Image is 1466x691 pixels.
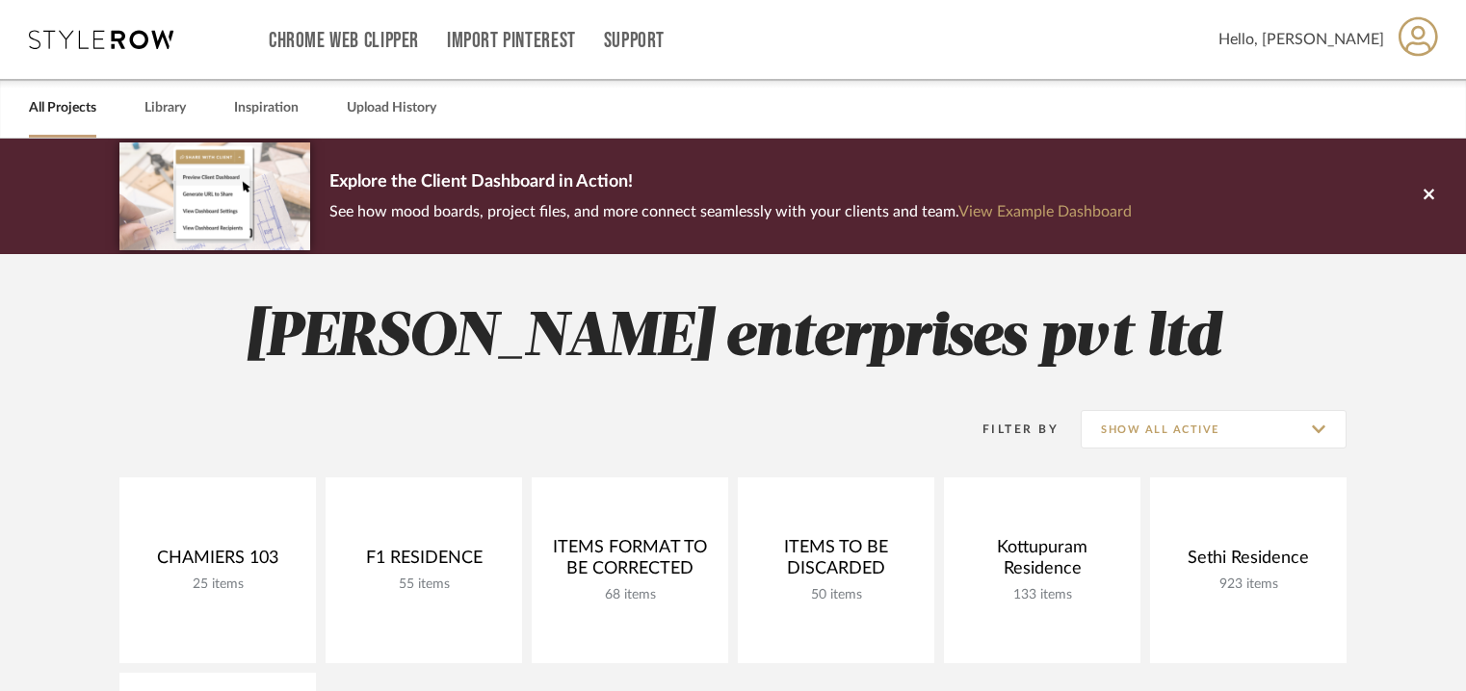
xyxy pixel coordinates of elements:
[753,537,919,587] div: ITEMS TO BE DISCARDED
[958,204,1132,219] a: View Example Dashboard
[959,587,1125,603] div: 133 items
[1218,28,1384,51] span: Hello, [PERSON_NAME]
[959,537,1125,587] div: Kottupuram Residence
[29,95,96,121] a: All Projects
[269,33,419,49] a: Chrome Web Clipper
[144,95,186,121] a: Library
[547,537,713,587] div: ITEMS FORMAT TO BE CORRECTED
[957,420,1059,439] div: Filter By
[447,33,576,49] a: Import Pinterest
[341,576,507,593] div: 55 items
[347,95,436,121] a: Upload History
[39,302,1427,374] h2: [PERSON_NAME] enterprises pvt ltd
[234,95,299,121] a: Inspiration
[135,576,301,593] div: 25 items
[1165,548,1331,576] div: Sethi Residence
[329,167,1132,198] p: Explore the Client Dashboard in Action!
[753,587,919,603] div: 50 items
[119,142,310,249] img: d5d033c5-7b12-40c2-a960-1ecee1989c38.png
[547,587,713,603] div: 68 items
[1165,576,1331,593] div: 923 items
[341,548,507,576] div: F1 RESIDENCE
[135,548,301,576] div: CHAMIERS 103
[329,198,1132,225] p: See how mood boards, project files, and more connect seamlessly with your clients and team.
[604,33,665,49] a: Support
